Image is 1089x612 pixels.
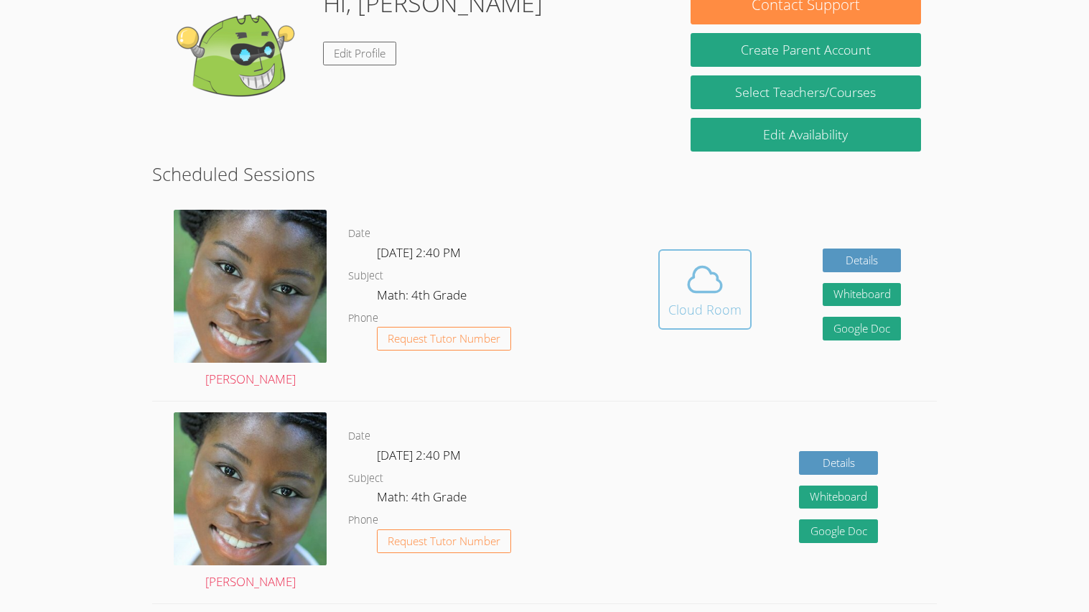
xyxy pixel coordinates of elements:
[377,487,469,511] dd: Math: 4th Grade
[691,33,920,67] button: Create Parent Account
[174,210,327,390] a: [PERSON_NAME]
[691,118,920,152] a: Edit Availability
[348,427,370,445] dt: Date
[658,249,752,330] button: Cloud Room
[377,285,469,310] dd: Math: 4th Grade
[348,511,378,529] dt: Phone
[377,327,511,351] button: Request Tutor Number
[348,225,370,243] dt: Date
[348,267,383,285] dt: Subject
[174,412,327,593] a: [PERSON_NAME]
[323,42,396,65] a: Edit Profile
[174,412,327,565] img: 1000004422.jpg
[668,300,742,320] div: Cloud Room
[348,310,378,328] dt: Phone
[348,470,383,488] dt: Subject
[799,486,878,509] button: Whiteboard
[377,244,461,261] span: [DATE] 2:40 PM
[823,283,902,307] button: Whiteboard
[823,249,902,272] a: Details
[691,75,920,109] a: Select Teachers/Courses
[388,333,500,344] span: Request Tutor Number
[152,160,936,187] h2: Scheduled Sessions
[174,210,327,363] img: 1000004422.jpg
[799,451,878,475] a: Details
[377,447,461,463] span: [DATE] 2:40 PM
[823,317,902,340] a: Google Doc
[377,529,511,553] button: Request Tutor Number
[799,519,878,543] a: Google Doc
[388,536,500,547] span: Request Tutor Number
